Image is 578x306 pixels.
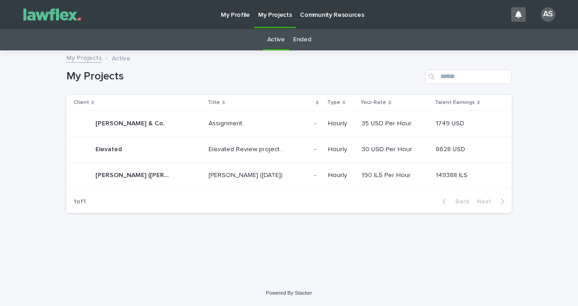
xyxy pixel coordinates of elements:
span: Next [477,198,497,205]
p: 1749 USD [436,118,466,128]
p: Elevated [95,144,124,153]
p: - [314,144,318,153]
p: Elevated Review project- Alex [209,144,286,153]
button: Back [435,197,473,206]
p: Hourly [328,172,354,179]
p: Hourly [328,146,354,153]
p: Active [112,53,130,63]
img: Gnvw4qrBSHOAfo8VMhG6 [18,5,86,24]
tr: [PERSON_NAME] & Co.[PERSON_NAME] & Co. AssignmentAssignment -- Hourly35 USD Per Hour35 USD Per Ho... [66,111,512,137]
p: 35 USD Per Hour [362,118,414,128]
p: Client [74,98,89,108]
p: Title [208,98,220,108]
a: Active [267,29,285,50]
h1: My Projects [66,70,422,83]
tr: [PERSON_NAME] ([PERSON_NAME][PERSON_NAME] ([PERSON_NAME] [PERSON_NAME] ([DATE])[PERSON_NAME] ([DA... [66,163,512,188]
p: 1 of 1 [66,191,93,213]
button: Next [473,197,512,206]
p: - [314,118,318,128]
p: - [314,170,318,179]
input: Search [425,69,512,84]
p: 149388 ILS [436,170,469,179]
p: 8628 USD [436,144,467,153]
p: [PERSON_NAME] ([DATE]) [209,170,284,179]
p: Your Rate [361,98,386,108]
p: Assignment [209,118,244,128]
a: My Projects [66,52,102,63]
div: AS [541,7,555,22]
p: Type [327,98,340,108]
a: Ended [293,29,311,50]
p: 190 ILS Per Hour [362,170,413,179]
tr: ElevatedElevated Elevated Review project- [PERSON_NAME]Elevated Review project- [PERSON_NAME] -- ... [66,137,512,163]
span: Back [450,198,469,205]
p: [PERSON_NAME] ([PERSON_NAME] [95,170,173,179]
p: Hourly [328,120,354,128]
p: 30 USD Per Hour [362,144,414,153]
p: Talent Earnings [435,98,475,108]
p: [PERSON_NAME] & Co. [95,118,166,128]
a: Powered By Stacker [266,290,312,296]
